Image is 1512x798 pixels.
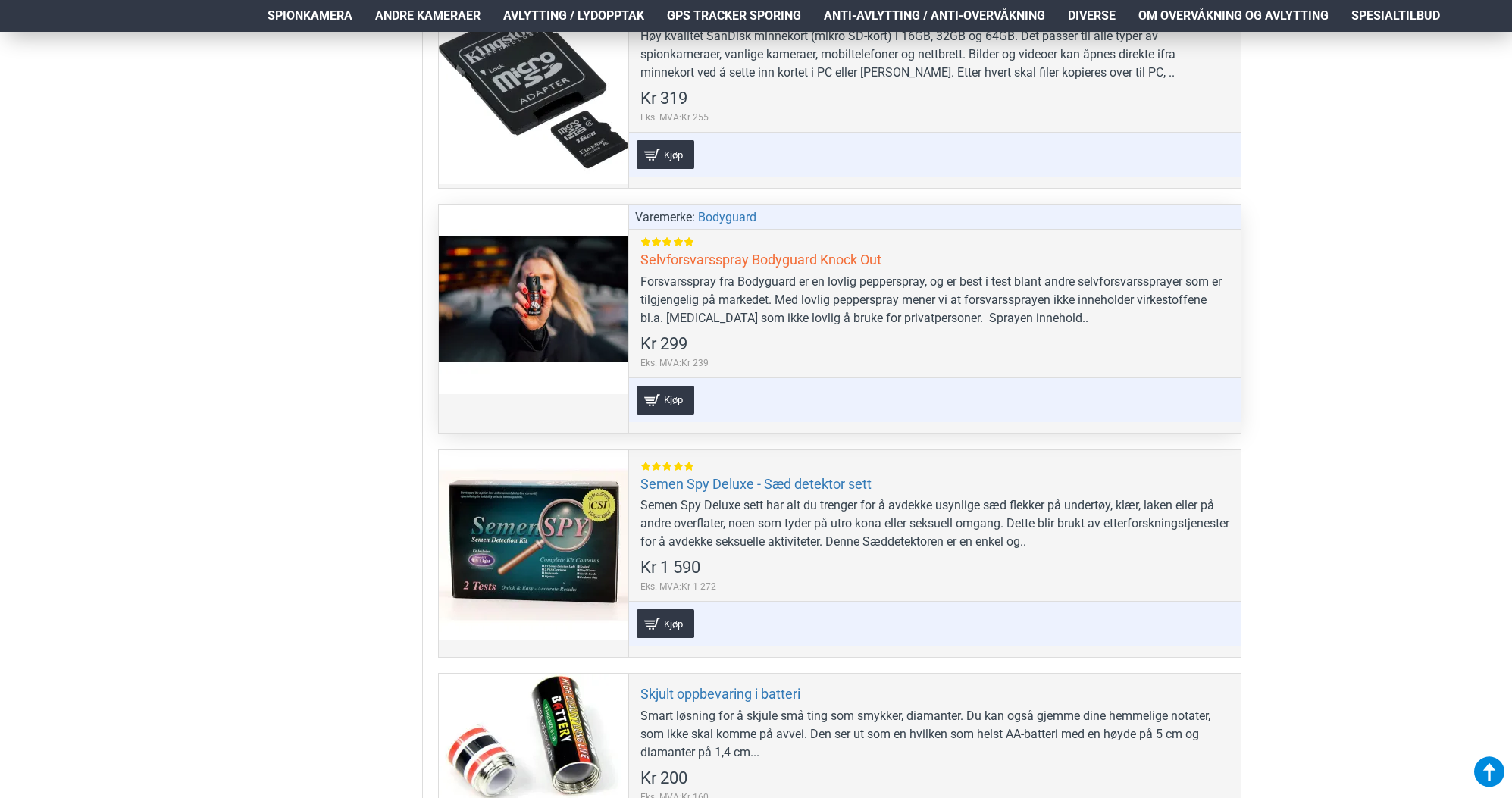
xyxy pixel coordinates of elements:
[640,273,1229,327] div: Forsvarsspray fra Bodyguard er en lovlig pepperspray, og er best i test blant andre selvforsvarss...
[439,205,628,394] a: Selvforsvarsspray Bodyguard Knock Out Selvforsvarsspray Bodyguard Knock Out
[640,770,687,787] span: Kr 200
[698,208,756,227] a: Bodyguard
[660,619,687,629] span: Kjøp
[640,356,709,370] span: Eks. MVA:Kr 239
[640,336,687,352] span: Kr 299
[635,208,695,227] span: Varemerke:
[640,475,872,493] a: Semen Spy Deluxe - Sæd detektor sett
[1351,7,1440,25] span: Spesialtilbud
[640,90,687,107] span: Kr 319
[640,559,700,576] span: Kr 1 590
[640,27,1229,82] div: Høy kvalitet SanDisk minnekort (mikro SD-kort) i 16GB, 32GB og 64GB. Det passer til alle typer av...
[667,7,801,25] span: GPS Tracker Sporing
[640,496,1229,551] div: Semen Spy Deluxe sett har alt du trenger for å avdekke usynlige sæd flekker på undertøy, klær, la...
[640,580,716,593] span: Eks. MVA:Kr 1 272
[503,7,644,25] span: Avlytting / Lydopptak
[640,251,881,268] a: Selvforsvarsspray Bodyguard Knock Out
[268,7,352,25] span: Spionkamera
[660,395,687,405] span: Kjøp
[660,150,687,160] span: Kjøp
[1068,7,1116,25] span: Diverse
[640,707,1229,762] div: Smart løsning for å skjule små ting som smykker, diamanter. Du kan også gjemme dine hemmelige not...
[439,450,628,640] a: Semen Spy Deluxe - Sæd detektor sett Semen Spy Deluxe - Sæd detektor sett
[1138,7,1329,25] span: Om overvåkning og avlytting
[640,111,709,124] span: Eks. MVA:Kr 255
[375,7,481,25] span: Andre kameraer
[640,685,800,703] a: Skjult oppbevaring i batteri
[824,7,1045,25] span: Anti-avlytting / Anti-overvåkning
